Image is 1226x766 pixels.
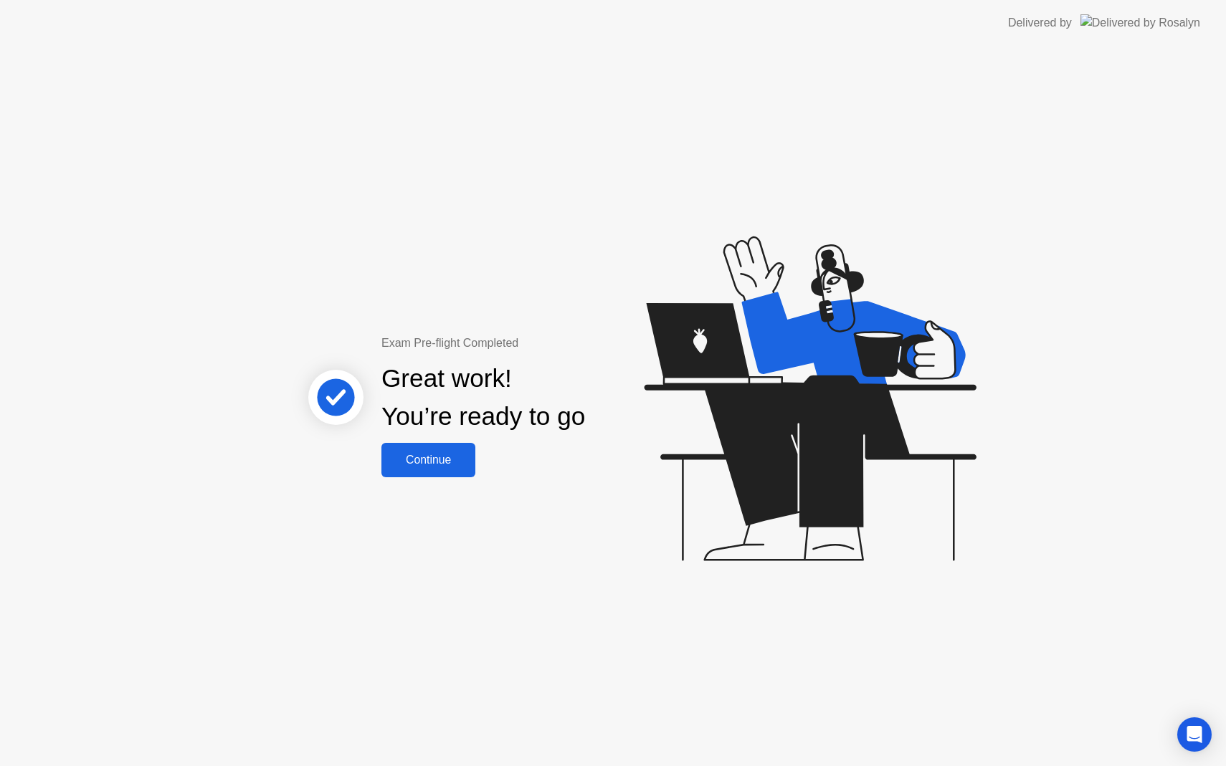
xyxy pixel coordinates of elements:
[1080,14,1200,31] img: Delivered by Rosalyn
[1008,14,1072,32] div: Delivered by
[386,454,471,466] div: Continue
[381,443,475,477] button: Continue
[381,335,678,352] div: Exam Pre-flight Completed
[1177,717,1212,752] div: Open Intercom Messenger
[381,360,585,436] div: Great work! You’re ready to go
